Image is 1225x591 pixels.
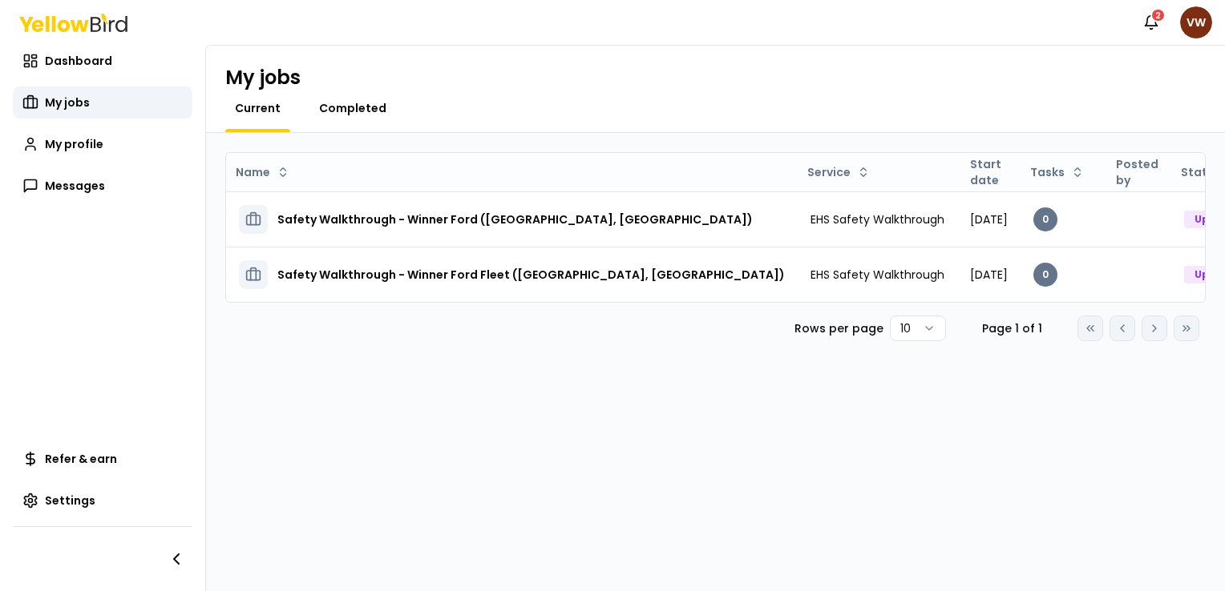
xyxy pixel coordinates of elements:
button: 2 [1135,6,1167,38]
th: Start date [957,153,1021,191]
button: Tasks [1024,159,1090,185]
span: EHS Safety Walkthrough [811,211,944,227]
span: Current [235,100,281,116]
a: My profile [13,128,192,160]
div: Page 1 of 1 [972,320,1052,336]
div: 2 [1150,8,1166,22]
span: Service [807,164,851,180]
span: Dashboard [45,53,112,69]
a: Completed [309,100,396,116]
span: My jobs [45,94,90,111]
span: Status [1181,164,1221,180]
span: VW [1180,6,1212,38]
h3: Safety Walkthrough - Winner Ford ([GEOGRAPHIC_DATA], [GEOGRAPHIC_DATA]) [277,205,753,234]
p: Rows per page [794,320,883,336]
span: EHS Safety Walkthrough [811,267,944,283]
a: Dashboard [13,45,192,77]
span: [DATE] [970,267,1008,283]
th: Posted by [1103,153,1171,191]
a: Settings [13,484,192,517]
span: My profile [45,136,103,152]
div: 0 [1033,207,1057,231]
button: Service [801,159,876,185]
span: [DATE] [970,211,1008,227]
span: Completed [319,100,386,116]
a: Refer & earn [13,443,192,475]
a: My jobs [13,86,192,119]
span: Tasks [1030,164,1065,180]
a: Messages [13,170,192,202]
a: Current [225,100,290,116]
h3: Safety Walkthrough - Winner Ford Fleet ([GEOGRAPHIC_DATA], [GEOGRAPHIC_DATA]) [277,260,785,289]
h1: My jobs [225,65,301,90]
span: Messages [45,178,105,194]
span: Settings [45,492,95,509]
div: 0 [1033,263,1057,287]
button: Name [229,159,296,185]
span: Name [236,164,270,180]
span: Refer & earn [45,451,117,467]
